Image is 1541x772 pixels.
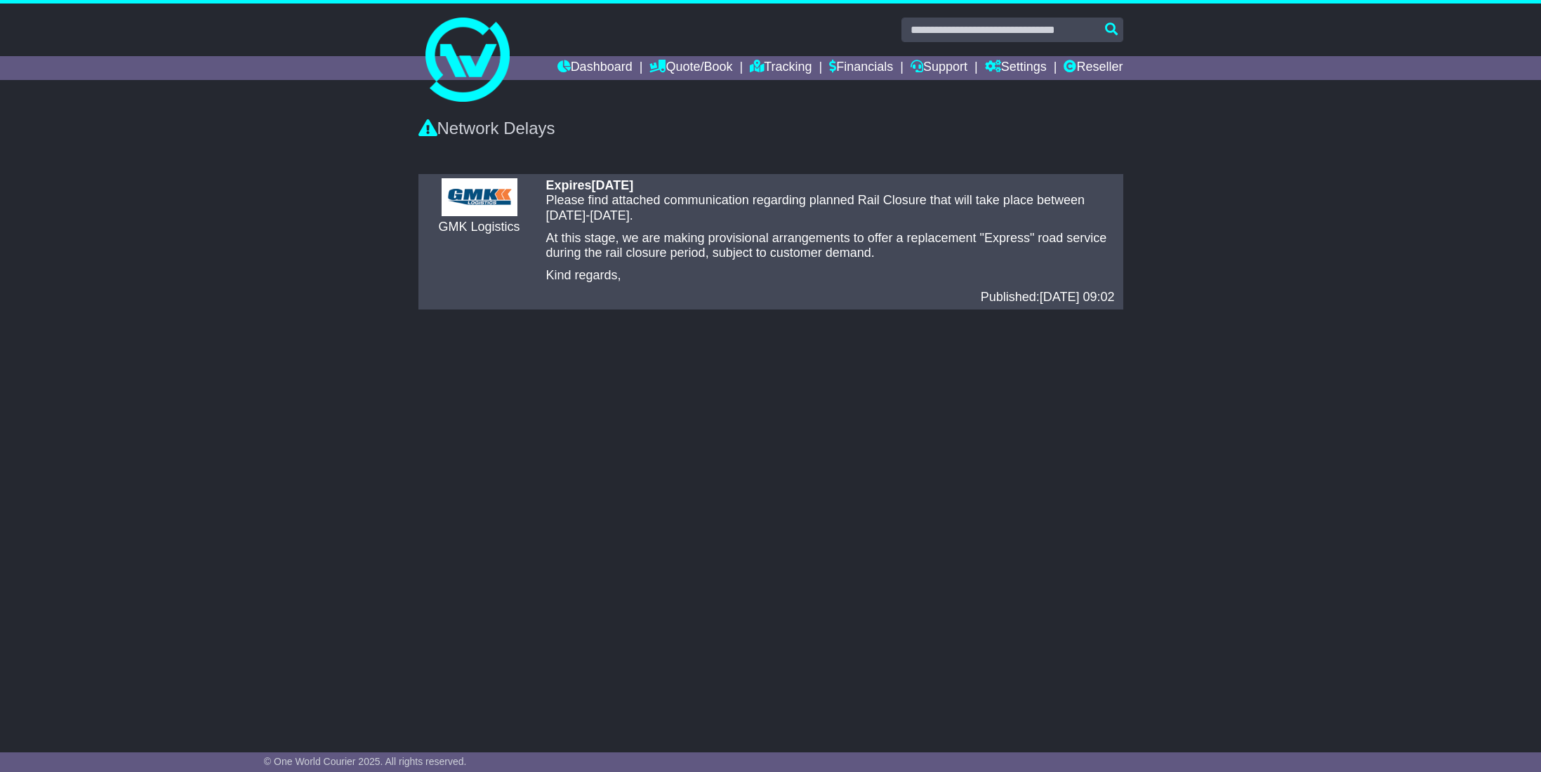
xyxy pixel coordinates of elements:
[985,56,1047,80] a: Settings
[1040,290,1115,304] span: [DATE] 09:02
[546,231,1115,261] p: At this stage, we are making provisional arrangements to offer a replacement "Express" road servi...
[911,56,967,80] a: Support
[750,56,812,80] a: Tracking
[829,56,893,80] a: Financials
[546,290,1115,305] div: Published:
[557,56,633,80] a: Dashboard
[1064,56,1123,80] a: Reseller
[546,193,1115,223] p: Please find attached communication regarding planned Rail Closure that will take place between [D...
[546,178,1115,194] div: Expires
[264,756,467,767] span: © One World Courier 2025. All rights reserved.
[546,268,1115,284] p: Kind regards,
[427,220,532,235] div: GMK Logistics
[649,56,732,80] a: Quote/Book
[442,178,517,216] img: CarrierLogo
[592,178,634,192] span: [DATE]
[418,119,1123,139] div: Network Delays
